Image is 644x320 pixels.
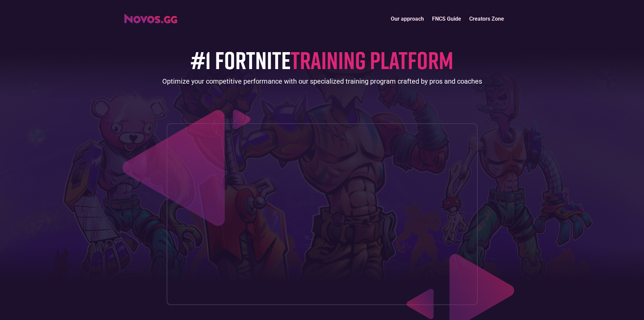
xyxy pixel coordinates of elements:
[162,77,482,86] div: Optimize your competitive performance with our specialized training program crafted by pros and c...
[172,129,472,299] iframe: Increase your placement in 14 days (Novos.gg)
[428,12,465,26] a: FNCS Guide
[387,12,428,26] a: Our approach
[291,45,453,74] span: TRAINING PLATFORM
[465,12,508,26] a: Creators Zone
[191,46,453,73] h1: #1 FORTNITE
[124,12,177,23] a: home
